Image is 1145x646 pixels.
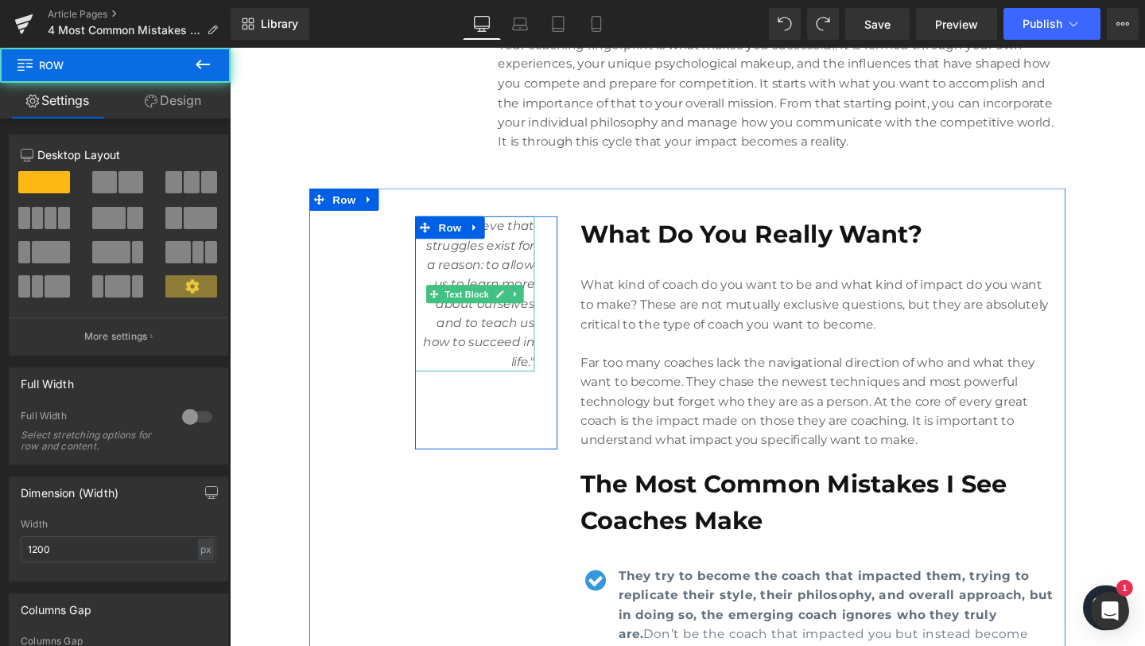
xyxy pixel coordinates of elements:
a: Expand / Collapse [136,148,157,172]
span: Text Block [223,250,275,269]
span: Library [261,17,298,31]
p: Far too many coaches lack the navigational direction of who and what they want to become. They ch... [369,321,867,423]
a: Expand / Collapse [292,250,309,269]
a: Preview [916,8,997,40]
span: 4 Most Common Mistakes Coaches Make [48,24,200,37]
a: Expand / Collapse [247,177,268,201]
p: More settings [84,329,148,344]
div: px [198,539,214,560]
b: What Do You Really Want? [369,181,728,212]
button: More settings [10,317,227,355]
div: Select stretching options for row and content. [21,430,164,452]
p: What kind of coach do you want to be and what kind of impact do you want to make? These are not m... [369,239,867,301]
strong: They try to become the coach that impacted them, trying to replicate their style, their philosoph... [409,548,866,625]
a: Design [115,83,231,119]
div: Open Intercom Messenger [1091,592,1129,630]
button: More [1107,8,1139,40]
a: Article Pages [48,8,231,21]
button: Undo [769,8,801,40]
a: Desktop [463,8,501,40]
div: Columns Gap [21,594,91,617]
div: Full Width [21,410,166,426]
a: Laptop [501,8,539,40]
button: Redo [807,8,839,40]
span: Preview [935,16,978,33]
div: Width [21,519,216,530]
a: Tablet [539,8,577,40]
div: Full Width [21,368,74,391]
span: Row [215,177,247,201]
b: The Most Common Mistakes I See Coaches Make [369,443,817,512]
input: auto [21,536,216,562]
span: Row [16,48,175,83]
span: Save [864,16,891,33]
a: New Library [231,8,309,40]
button: Publish [1003,8,1100,40]
a: Mobile [577,8,615,40]
span: Publish [1023,18,1062,30]
p: Desktop Layout [21,146,216,163]
span: Row [104,148,136,172]
div: Dimension (Width) [21,477,118,500]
